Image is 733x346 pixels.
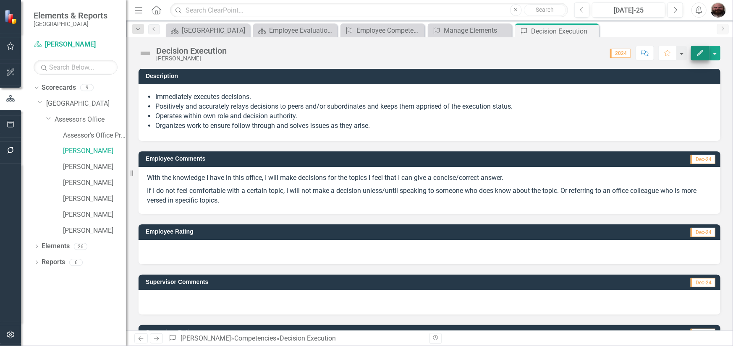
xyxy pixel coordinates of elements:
[155,92,712,102] li: Immediately executes decisions.
[168,334,423,343] div: » »
[147,173,712,185] p: With the knowledge I have in this office, I will make decisions for the topics I feel that I can ...
[34,21,107,27] small: [GEOGRAPHIC_DATA]
[146,156,545,162] h3: Employee Comments
[356,25,422,36] div: Employee Competencies to Update
[170,3,568,18] input: Search ClearPoint...
[536,6,554,13] span: Search
[63,131,126,140] a: Assessor's Office Program
[269,25,335,36] div: Employee Evaluation Navigation
[55,115,126,125] a: Assessor's Office
[80,84,94,91] div: 9
[4,9,19,24] img: ClearPoint Strategy
[46,99,126,109] a: [GEOGRAPHIC_DATA]
[155,102,712,112] li: Positively and accurately relays decisions to peers and/or subordinates and keeps them apprised o...
[255,25,335,36] a: Employee Evaluation Navigation
[74,243,87,250] div: 26
[63,162,126,172] a: [PERSON_NAME]
[63,226,126,236] a: [PERSON_NAME]
[343,25,422,36] a: Employee Competencies to Update
[610,49,631,58] span: 2024
[147,185,712,206] p: If I do not feel comfortable with a certain topic, I will not make a decision unless/until speaki...
[34,60,118,75] input: Search Below...
[592,3,665,18] button: [DATE]-25
[531,26,597,36] div: Decision Execution
[63,178,126,188] a: [PERSON_NAME]
[524,4,566,16] button: Search
[155,121,712,131] li: Organizes work to ensure follow through and solves issues as they arise.
[63,146,126,156] a: [PERSON_NAME]
[69,259,83,266] div: 6
[234,334,276,342] a: Competencies
[34,10,107,21] span: Elements & Reports
[146,329,524,336] h3: Supervisor Rating
[711,3,726,18] img: Christopher Nutgrass
[156,46,227,55] div: Decision Execution
[42,242,70,251] a: Elements
[34,40,118,49] a: [PERSON_NAME]
[155,112,712,121] li: Operates within own role and decision authority.
[691,329,715,338] span: Dec-24
[691,278,715,287] span: Dec-24
[146,73,716,79] h3: Description
[168,25,248,36] a: [GEOGRAPHIC_DATA]
[156,55,227,62] div: [PERSON_NAME]
[430,25,510,36] a: Manage Elements
[63,194,126,204] a: [PERSON_NAME]
[444,25,510,36] div: Manage Elements
[42,258,65,267] a: Reports
[181,334,231,342] a: [PERSON_NAME]
[139,47,152,60] img: Not Defined
[280,334,336,342] div: Decision Execution
[42,83,76,93] a: Scorecards
[146,279,551,285] h3: Supervisor Comments
[595,5,662,16] div: [DATE]-25
[691,155,715,164] span: Dec-24
[146,229,517,235] h3: Employee Rating
[63,210,126,220] a: [PERSON_NAME]
[691,228,715,237] span: Dec-24
[182,25,248,36] div: [GEOGRAPHIC_DATA]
